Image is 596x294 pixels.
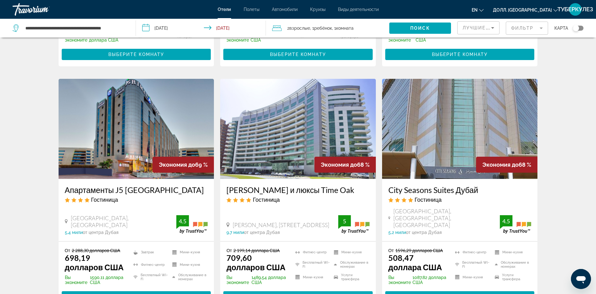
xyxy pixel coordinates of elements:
ya-tr-span: Вы экономите [226,275,249,285]
ya-tr-span: 5,2 мили [388,230,406,235]
img: trustyou-badge.svg [176,215,208,234]
span: Экономия до [482,161,519,168]
ya-tr-span: Апартаменты J5 [GEOGRAPHIC_DATA] [65,185,204,195]
ya-tr-span: От [388,248,394,253]
div: 68 % [476,157,537,173]
ya-tr-span: 1489,54 доллара США [251,275,288,285]
ya-tr-span: 1596,29 долларов США [395,248,443,253]
ya-tr-span: Выберите Комнату [108,52,164,57]
button: Изменить валюту [493,5,558,14]
ya-tr-span: en [472,8,478,13]
li: Мини-кухня [292,272,331,282]
li: Мини-кухня [452,272,492,282]
ya-tr-span: 1087,82 доллара США [412,275,447,285]
ya-tr-span: 508,47 доллара США [388,253,442,272]
ya-tr-span: Взрослые [289,26,310,31]
div: 4-звездочный Отель [65,196,208,203]
a: Выберите Комнату [62,50,211,57]
ya-tr-span: [PERSON_NAME] и люксы Time Oak [226,185,354,195]
ya-tr-span: Фитнес-центр [141,263,165,267]
button: Поиск [389,23,451,34]
ya-tr-span: От [226,248,232,253]
ya-tr-span: [GEOGRAPHIC_DATA], [GEOGRAPHIC_DATA] [71,215,129,228]
ya-tr-span: 2 199,14 доллара США [233,248,280,253]
ya-tr-span: , 1 [332,26,336,31]
iframe: Кнопка запуска окна обмена сообщениями [571,269,591,289]
a: Виды деятельности [338,7,379,12]
ya-tr-span: Бесплатный Wi-Fi [141,273,169,281]
span: Гостиница [415,196,442,203]
button: Переключать карту [568,25,583,31]
ya-tr-span: 5,4 мили [65,230,83,235]
img: Имидж отеля [220,79,376,179]
ya-tr-span: 3146,11 доллара США [416,33,454,43]
ya-tr-span: Долл. [GEOGRAPHIC_DATA] [493,8,552,13]
a: Круизы [310,7,325,12]
ya-tr-span: Ребёнок [314,26,332,31]
a: Автомобили [272,7,298,12]
button: Выберите Комнату [223,49,373,60]
li: Фитнес-центр [292,248,331,257]
ya-tr-span: 1590,11 доллара США [90,275,126,285]
ya-tr-span: 2 288,30 долларов США [72,248,120,253]
li: Обслуживание в номерах [331,260,369,270]
ya-tr-span: [PERSON_NAME], [STREET_ADDRESS] [233,221,329,228]
a: Выберите Комнату [385,50,535,57]
ya-tr-span: Вы экономите [388,275,411,285]
div: 4.5 [500,217,512,225]
ya-tr-span: Вы экономите [65,275,87,285]
div: 5 [338,217,351,225]
a: [PERSON_NAME] и люксы Time Oak [226,185,370,195]
ya-tr-span: 68 % [357,161,370,168]
span: Гостиница [253,196,280,203]
ya-tr-span: Завтрак [141,250,154,254]
li: Фитнес-центр [452,248,492,257]
ya-tr-span: 2593,99 доллара США [89,33,124,43]
li: Мини-кухня [331,248,369,257]
a: Апартаменты J5 [GEOGRAPHIC_DATA] [65,185,208,195]
ya-tr-span: Экономия до [159,161,195,168]
ya-tr-span: от центра Дубая [406,230,442,235]
ya-tr-span: от центра Дубая [244,230,280,235]
img: Имидж отеля [382,79,538,179]
ya-tr-span: Экономия до [321,161,357,168]
a: Отели [218,7,231,12]
button: Дата заезда: 1 октября 2025 г. Дата выезда: 7 октября 2025 г. [136,19,266,38]
ya-tr-span: Комната [336,26,354,31]
ya-tr-span: 709,60 долларов США [226,253,285,272]
button: Изменить язык [472,5,484,14]
mat-select: Сортировать по [463,24,494,32]
button: Путешественники: 2 взрослых, 1 ребёнок [266,19,389,38]
ya-tr-span: City Seasons Suites Дубай [388,185,478,195]
button: Фильтр [506,21,548,35]
ya-tr-span: Услуги трансфера [341,273,370,281]
img: trustyou-badge.svg [338,215,370,234]
ya-tr-span: Вы экономите [388,33,411,43]
ya-tr-span: Выберите Комнату [270,52,326,57]
ya-tr-span: Обслуживание в номерах [178,273,208,281]
ya-tr-span: от центра Дубая [83,230,118,235]
ya-tr-span: Лучшие Предложения [463,25,529,30]
ya-tr-span: , 1 [310,26,314,31]
button: Пользовательское меню [567,3,583,16]
li: Бесплатный Wi-Fi [452,260,492,270]
a: City Seasons Suites Дубай [388,185,531,195]
li: Обслуживание в номерах [492,260,531,270]
ya-tr-span: Поиск [410,26,430,31]
ya-tr-span: 2 [287,26,289,31]
ya-tr-span: [GEOGRAPHIC_DATA], [GEOGRAPHIC_DATA], [GEOGRAPHIC_DATA] [393,208,451,228]
ya-tr-span: Мини-кухня [180,250,200,254]
a: Травориум [13,1,75,18]
li: Бесплатный Wi-Fi [292,260,331,270]
ya-tr-span: 9,7 мили [226,230,244,235]
div: 4-звездочный Отель [226,196,370,203]
img: trustyou-badge.svg [500,215,531,234]
a: Полеты [244,7,259,12]
ya-tr-span: ТУБЕРКУЛЕЗ [557,6,593,13]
